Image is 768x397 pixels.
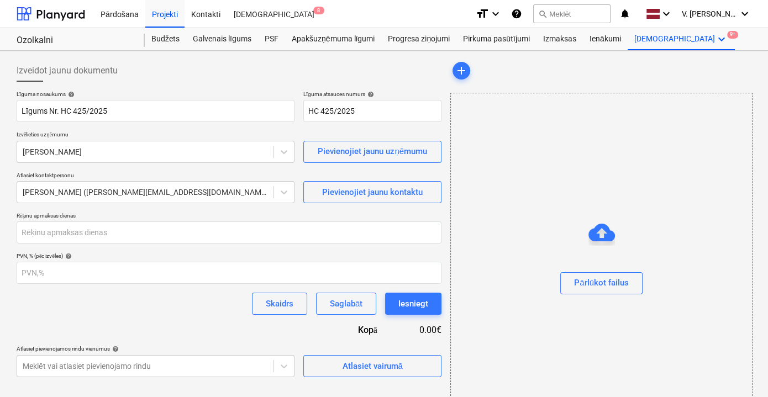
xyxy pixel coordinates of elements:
div: Ozolkalni [17,35,131,46]
div: Līguma atsauces numurs [303,91,441,98]
span: 8 [313,7,324,14]
a: Izmaksas [536,28,583,50]
a: Ienākumi [583,28,628,50]
i: notifications [619,7,630,20]
div: Atlasiet vairumā [342,359,402,373]
span: help [63,253,72,260]
i: format_size [476,7,489,20]
a: Galvenais līgums [186,28,258,50]
span: help [365,91,374,98]
span: help [110,346,119,352]
span: add [455,64,468,77]
a: Apakšuzņēmuma līgumi [285,28,381,50]
p: Atlasiet kontaktpersonu [17,172,294,181]
button: Skaidrs [252,293,307,315]
button: Atlasiet vairumā [303,355,441,377]
button: Pārlūkot failus [560,272,643,294]
p: Izvēlieties uzņēmumu [17,131,294,140]
button: Meklēt [533,4,611,23]
div: Pārlūkot failus [574,276,629,290]
div: PVN, % (pēc izvēles) [17,252,441,260]
input: Dokumenta nosaukums [17,100,294,122]
i: keyboard_arrow_down [489,7,502,20]
div: 0.00€ [395,324,441,336]
i: keyboard_arrow_down [660,7,673,20]
a: Budžets [145,28,186,50]
input: Rēķinu apmaksas dienas [17,221,441,244]
div: Kopā [298,324,395,336]
button: Iesniegt [385,293,441,315]
button: Pievienojiet jaunu kontaktu [303,181,441,203]
div: Skaidrs [266,297,293,311]
div: Saglabāt [330,297,362,311]
i: keyboard_arrow_down [715,33,728,46]
div: Atlasiet pievienojamos rindu vienumus [17,345,294,352]
input: Atsauces numurs [303,100,441,122]
span: 9+ [727,31,738,39]
span: Izveidot jaunu dokumentu [17,64,118,77]
input: PVN,% [17,262,441,284]
span: search [538,9,547,18]
a: Pirkuma pasūtījumi [456,28,536,50]
span: help [66,91,75,98]
button: Saglabāt [316,293,376,315]
div: Pievienojiet jaunu kontaktu [322,185,423,199]
div: Pievienojiet jaunu uzņēmumu [318,144,427,158]
a: PSF [258,28,285,50]
div: [DEMOGRAPHIC_DATA] [628,28,735,50]
span: V. [PERSON_NAME] [682,9,737,18]
i: Zināšanu pamats [511,7,522,20]
p: Rēķinu apmaksas dienas [17,212,441,221]
div: Iesniegt [398,297,428,311]
div: Līguma nosaukums [17,91,294,98]
a: Progresa ziņojumi [381,28,456,50]
i: keyboard_arrow_down [738,7,751,20]
button: Pievienojiet jaunu uzņēmumu [303,141,441,163]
